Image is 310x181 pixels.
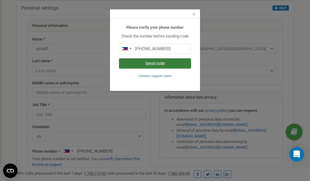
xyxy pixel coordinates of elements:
div: Open Intercom Messenger [289,147,304,161]
span: × [192,11,196,18]
a: Contact support team [139,73,172,78]
button: Open CMP widget [3,163,18,178]
button: Close [192,11,196,18]
p: Check the number before sending code [119,34,191,39]
b: Please verify your phone number [126,25,184,30]
input: 0905 123 4567 [119,44,191,54]
div: Telephone country code [119,44,133,53]
button: Send code [119,58,191,69]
